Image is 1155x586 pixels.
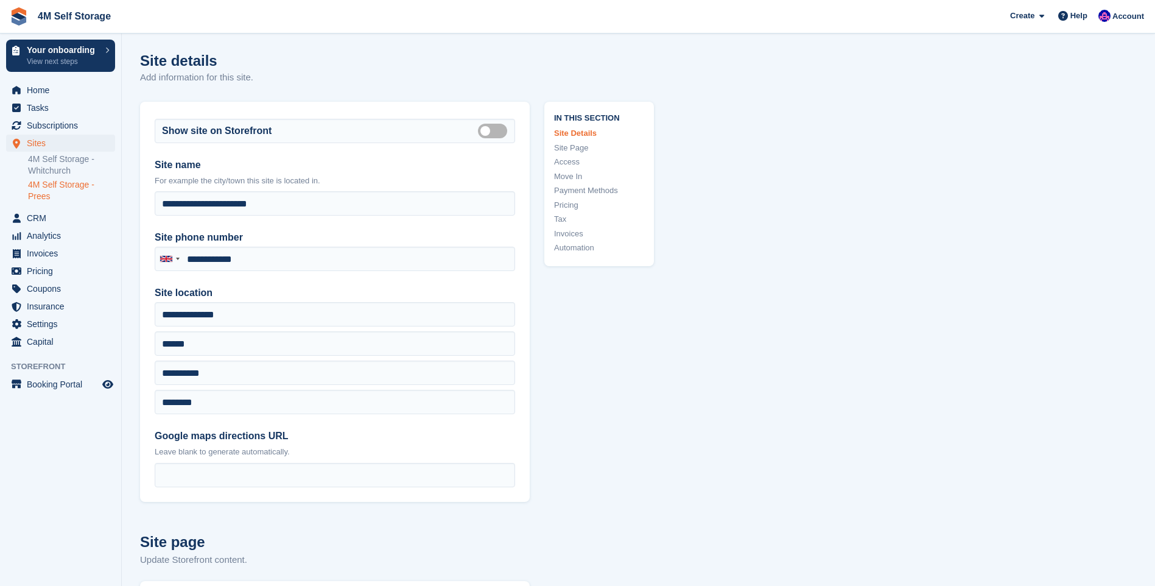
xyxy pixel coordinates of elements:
[27,280,100,297] span: Coupons
[554,242,644,254] a: Automation
[6,40,115,72] a: Your onboarding View next steps
[554,127,644,139] a: Site Details
[155,175,515,187] p: For example the city/town this site is located in.
[6,333,115,350] a: menu
[10,7,28,26] img: stora-icon-8386f47178a22dfd0bd8f6a31ec36ba5ce8667c1dd55bd0f319d3a0aa187defe.svg
[6,280,115,297] a: menu
[162,124,272,138] label: Show site on Storefront
[28,154,115,177] a: 4M Self Storage - Whitchurch
[6,376,115,393] a: menu
[27,210,100,227] span: CRM
[27,56,99,67] p: View next steps
[140,52,253,69] h1: Site details
[1010,10,1034,22] span: Create
[554,228,644,240] a: Invoices
[554,171,644,183] a: Move In
[1112,10,1144,23] span: Account
[155,158,515,172] label: Site name
[6,298,115,315] a: menu
[27,227,100,244] span: Analytics
[27,263,100,280] span: Pricing
[6,245,115,262] a: menu
[554,213,644,225] a: Tax
[155,446,515,458] p: Leave blank to generate automatically.
[554,111,644,123] span: In this section
[140,531,530,553] h2: Site page
[11,361,121,373] span: Storefront
[28,179,115,202] a: 4M Self Storage - Prees
[100,377,115,392] a: Preview store
[6,263,115,280] a: menu
[6,99,115,116] a: menu
[27,298,100,315] span: Insurance
[155,286,515,300] label: Site location
[554,185,644,197] a: Payment Methods
[140,553,530,567] p: Update Storefront content.
[478,130,512,132] label: Is public
[27,316,100,333] span: Settings
[27,82,100,99] span: Home
[1098,10,1111,22] img: Pete Clutton
[554,142,644,154] a: Site Page
[33,6,116,26] a: 4M Self Storage
[1070,10,1087,22] span: Help
[140,71,253,85] p: Add information for this site.
[6,227,115,244] a: menu
[27,117,100,134] span: Subscriptions
[6,117,115,134] a: menu
[155,429,515,443] label: Google maps directions URL
[6,210,115,227] a: menu
[155,247,183,270] div: United Kingdom: +44
[27,376,100,393] span: Booking Portal
[27,99,100,116] span: Tasks
[6,316,115,333] a: menu
[27,46,99,54] p: Your onboarding
[27,245,100,262] span: Invoices
[6,135,115,152] a: menu
[6,82,115,99] a: menu
[554,199,644,211] a: Pricing
[155,230,515,245] label: Site phone number
[27,135,100,152] span: Sites
[554,156,644,168] a: Access
[27,333,100,350] span: Capital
